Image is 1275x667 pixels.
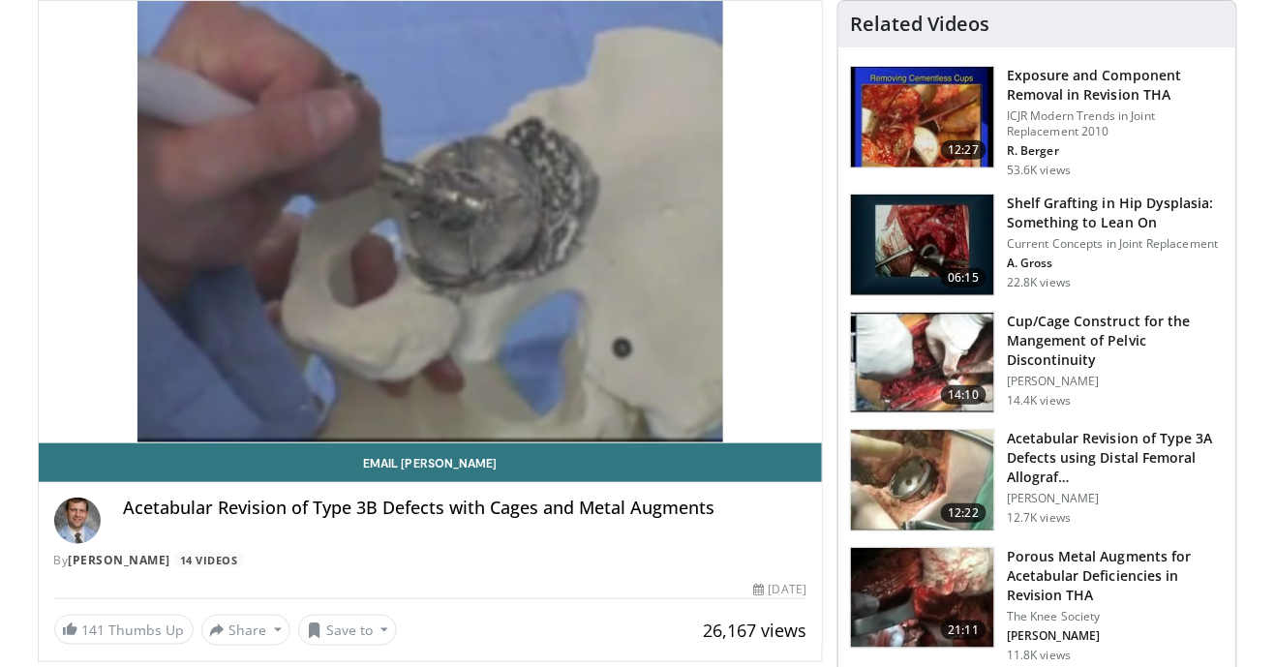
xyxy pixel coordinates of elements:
[850,66,1225,178] a: 12:27 Exposure and Component Removal in Revision THA ICJR Modern Trends in Joint Replacement 2010...
[1007,547,1225,605] h3: Porous Metal Augments for Acetabular Deficiencies in Revision THA
[851,313,994,413] img: 280228_0002_1.png.150x105_q85_crop-smart_upscale.jpg
[39,443,823,482] a: Email [PERSON_NAME]
[703,619,806,642] span: 26,167 views
[54,552,807,569] div: By
[124,498,807,519] h4: Acetabular Revision of Type 3B Defects with Cages and Metal Augments
[1007,628,1225,644] p: [PERSON_NAME]
[39,1,823,443] video-js: Video Player
[54,498,101,544] img: Avatar
[201,615,291,646] button: Share
[298,615,397,646] button: Save to
[1007,163,1071,178] p: 53.6K views
[941,385,987,405] span: 14:10
[850,547,1225,663] a: 21:11 Porous Metal Augments for Acetabular Deficiencies in Revision THA The Knee Society [PERSON_...
[1007,429,1225,487] h3: Acetabular Revision of Type 3A Defects using Distal Femoral Allograf…
[82,621,106,639] span: 141
[1007,143,1225,159] p: R. Berger
[941,140,987,160] span: 12:27
[69,552,171,568] a: [PERSON_NAME]
[1007,648,1071,663] p: 11.8K views
[851,430,994,531] img: 66439_0000_3.png.150x105_q85_crop-smart_upscale.jpg
[850,312,1225,414] a: 14:10 Cup/Cage Construct for the Mangement of Pelvic Discontinuity [PERSON_NAME] 14.4K views
[1007,108,1225,139] p: ICJR Modern Trends in Joint Replacement 2010
[754,581,806,598] div: [DATE]
[850,13,989,36] h4: Related Videos
[850,429,1225,531] a: 12:22 Acetabular Revision of Type 3A Defects using Distal Femoral Allograf… [PERSON_NAME] 12.7K v...
[1007,491,1225,506] p: [PERSON_NAME]
[851,67,994,167] img: 297848_0003_1.png.150x105_q85_crop-smart_upscale.jpg
[1007,609,1225,624] p: The Knee Society
[1007,510,1071,526] p: 12.7K views
[54,615,194,645] a: 141 Thumbs Up
[850,194,1225,296] a: 06:15 Shelf Grafting in Hip Dysplasia: Something to Lean On Current Concepts in Joint Replacement...
[1007,66,1225,105] h3: Exposure and Component Removal in Revision THA
[1007,256,1225,271] p: A. Gross
[851,195,994,295] img: 6a56c852-449d-4c3f-843a-e2e05107bc3e.150x105_q85_crop-smart_upscale.jpg
[1007,312,1225,370] h3: Cup/Cage Construct for the Mangement of Pelvic Discontinuity
[1007,236,1225,252] p: Current Concepts in Joint Replacement
[941,621,987,640] span: 21:11
[851,548,994,649] img: MBerend_porous_metal_augments_3.png.150x105_q85_crop-smart_upscale.jpg
[1007,194,1225,232] h3: Shelf Grafting in Hip Dysplasia: Something to Lean On
[941,503,987,523] span: 12:22
[1007,275,1071,290] p: 22.8K views
[1007,393,1071,409] p: 14.4K views
[1007,374,1225,389] p: [PERSON_NAME]
[941,268,987,288] span: 06:15
[174,552,245,568] a: 14 Videos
